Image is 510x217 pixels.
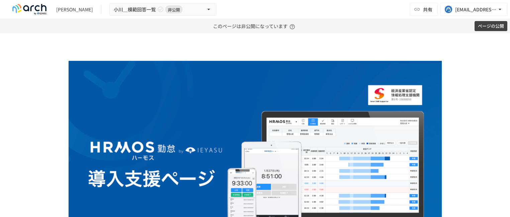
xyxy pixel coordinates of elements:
span: 非公開 [165,6,183,13]
button: 共有 [410,3,438,16]
button: [EMAIL_ADDRESS][DOMAIN_NAME] [440,3,507,16]
div: [PERSON_NAME] [56,6,93,13]
p: このページは非公開になっています [213,19,297,33]
span: 共有 [423,6,432,13]
button: 小川＿模範回答一覧非公開 [109,3,216,16]
button: ページの公開 [475,21,507,31]
div: [EMAIL_ADDRESS][DOMAIN_NAME] [455,5,497,14]
span: 小川＿模範回答一覧 [114,5,156,14]
img: logo-default@2x-9cf2c760.svg [8,4,51,15]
